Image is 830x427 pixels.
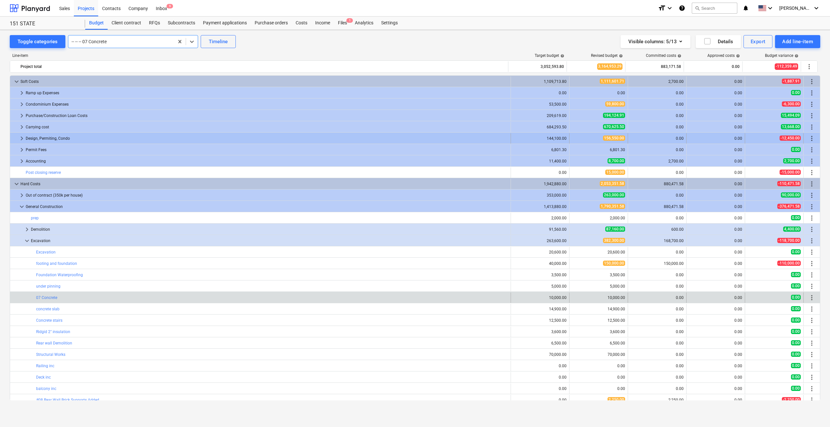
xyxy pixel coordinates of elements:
[514,398,567,402] div: 0.00
[26,110,508,121] div: Purchase/Construction Loan Costs
[780,170,801,175] span: -15,000.00
[514,386,567,391] div: 0.00
[36,284,60,289] a: under pinning
[618,54,623,58] span: help
[631,193,684,198] div: 0.00
[808,373,816,381] span: More actions
[666,4,674,12] i: keyboard_arrow_down
[334,17,351,30] a: Files1
[31,236,508,246] div: Excavation
[689,398,742,402] div: 0.00
[689,364,742,368] div: 0.00
[631,386,684,391] div: 0.00
[695,6,700,11] span: search
[689,148,742,152] div: 0.00
[631,375,684,380] div: 0.00
[10,20,77,27] div: 151 STATE
[703,37,733,46] div: Details
[608,397,625,402] span: 2,250.00
[797,396,830,427] div: Chat Widget
[351,17,377,30] a: Analytics
[164,17,199,30] a: Subcontracts
[791,306,801,311] span: 0.00
[31,224,508,235] div: Demolition
[514,91,567,95] div: 0.00
[514,330,567,334] div: 3,600.00
[514,113,567,118] div: 209,619.00
[514,273,567,277] div: 3,500.00
[687,61,740,72] div: 0.00
[689,330,742,334] div: 0.00
[658,4,666,12] i: format_size
[20,179,508,189] div: Hard Costs
[559,54,564,58] span: help
[689,239,742,243] div: 0.00
[676,54,681,58] span: help
[603,124,625,129] span: 670,625.50
[572,216,625,220] div: 2,000.00
[18,123,26,131] span: keyboard_arrow_right
[808,294,816,302] span: More actions
[696,35,741,48] button: Details
[145,17,164,30] a: RFQs
[765,53,798,58] div: Budget variance
[631,79,684,84] div: 2,700.00
[514,250,567,254] div: 20,600.00
[631,352,684,357] div: 0.00
[514,136,567,141] div: 144,100.00
[514,295,567,300] div: 10,000.00
[631,318,684,323] div: 0.00
[514,284,567,289] div: 5,000.00
[631,341,684,345] div: 0.00
[743,4,749,12] i: notifications
[631,307,684,311] div: 0.00
[631,295,684,300] div: 0.00
[18,89,26,97] span: keyboard_arrow_right
[20,61,505,72] div: Project total
[514,204,567,209] div: 1,413,880.00
[514,102,567,107] div: 53,500.00
[36,261,77,266] a: footing and foundation
[36,341,72,345] a: Rear wall Demolition
[600,181,625,186] span: 2,053,351.58
[108,17,145,30] div: Client contract
[514,227,567,232] div: 91,560.00
[808,100,816,108] span: More actions
[808,237,816,245] span: More actions
[199,17,251,30] div: Payment applications
[23,226,31,233] span: keyboard_arrow_right
[808,385,816,393] span: More actions
[783,226,801,232] span: 4,400.00
[514,307,567,311] div: 14,900.00
[631,204,684,209] div: 880,471.58
[775,35,820,48] button: Add line-item
[514,79,567,84] div: 1,109,713.80
[572,148,625,152] div: 6,801.30
[791,317,801,323] span: 0.00
[679,4,685,12] i: Knowledge base
[689,341,742,345] div: 0.00
[791,329,801,334] span: 0.00
[689,102,742,107] div: 0.00
[775,63,798,70] span: -112,359.49
[689,375,742,380] div: 0.00
[572,250,625,254] div: 20,600.00
[346,18,353,23] span: 1
[689,261,742,266] div: 0.00
[808,180,816,188] span: More actions
[209,37,228,46] div: Timeline
[18,191,26,199] span: keyboard_arrow_right
[514,341,567,345] div: 6,500.00
[782,397,801,402] span: -2,250.00
[10,35,65,48] button: Toggle categories
[85,17,108,30] div: Budget
[689,318,742,323] div: 0.00
[26,145,508,155] div: Permit Fees
[689,79,742,84] div: 0.00
[689,227,742,232] div: 0.00
[777,204,801,209] span: -376,471.58
[36,364,54,368] a: Railing inc
[167,4,173,8] span: 9
[18,37,58,46] div: Toggle categories
[808,351,816,358] span: More actions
